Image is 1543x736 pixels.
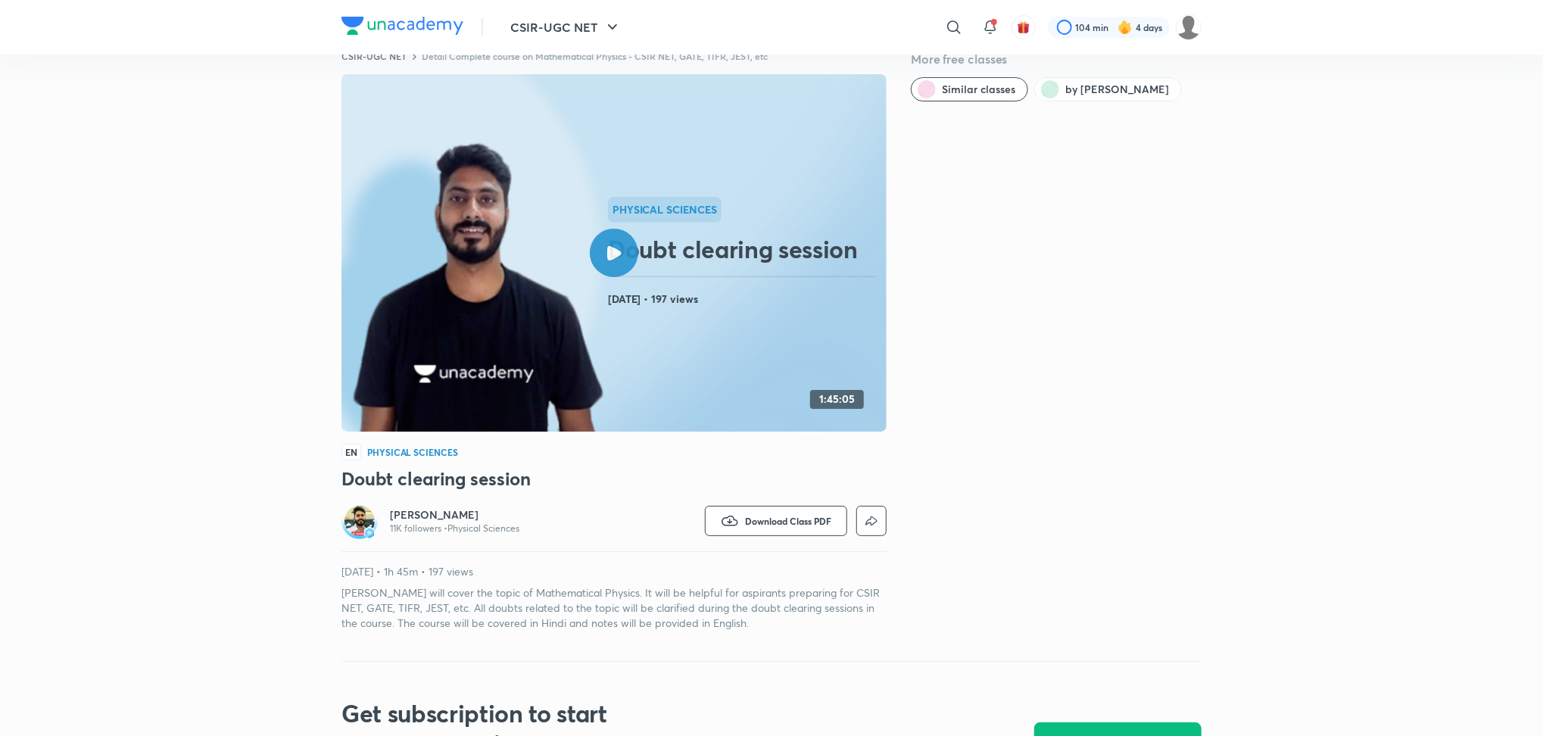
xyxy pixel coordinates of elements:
img: avatar [1017,20,1030,34]
img: Company Logo [341,17,463,35]
button: Similar classes [911,77,1028,101]
p: 11K followers • Physical Sciences [390,522,519,535]
h2: Doubt clearing session [608,234,881,264]
img: Avatar [344,506,375,536]
a: Detail Complete course on Mathematical Physics - CSIR NET, GATE, TIFR, JEST, etc [422,50,768,62]
span: Similar classes [942,82,1015,97]
span: EN [341,444,361,460]
a: Company Logo [341,17,463,39]
a: Avatarbadge [341,503,378,539]
img: streak [1118,20,1133,35]
h3: Doubt clearing session [341,466,887,491]
a: CSIR-UGC NET [341,50,407,62]
span: by Shanu Arora [1065,82,1169,97]
h5: More free classes [911,50,1202,68]
p: [PERSON_NAME] will cover the topic of Mathematical Physics. It will be helpful for aspirants prep... [341,585,887,631]
img: Rai Haldar [1176,14,1202,40]
button: by Shanu Arora [1034,77,1182,101]
img: badge [364,528,375,538]
h4: 1:45:05 [819,393,855,406]
a: [PERSON_NAME] [390,507,519,522]
button: CSIR-UGC NET [501,12,631,42]
p: [DATE] • 1h 45m • 197 views [341,564,887,579]
span: Download Class PDF [745,515,831,527]
h4: Physical Sciences [367,448,458,457]
button: Download Class PDF [705,506,847,536]
button: avatar [1012,15,1036,39]
h4: [DATE] • 197 views [608,289,881,309]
